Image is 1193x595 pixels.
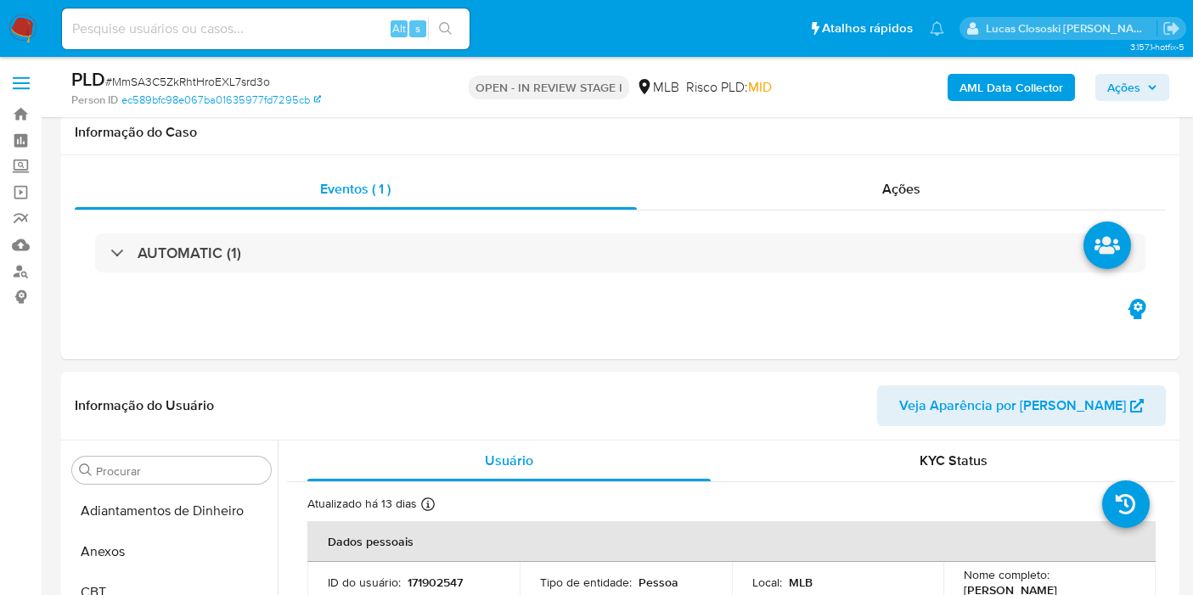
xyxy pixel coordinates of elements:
div: AUTOMATIC (1) [95,233,1145,272]
span: MID [748,77,772,97]
p: 171902547 [408,575,463,590]
input: Procurar [96,463,264,479]
span: s [415,20,420,36]
span: # MmSA3C5ZkRhtHroEXL7srd3o [105,73,270,90]
span: Atalhos rápidos [822,20,913,37]
th: Dados pessoais [307,521,1156,562]
p: MLB [789,575,813,590]
span: Alt [392,20,406,36]
b: PLD [71,65,105,93]
p: Tipo de entidade : [540,575,632,590]
span: Eventos ( 1 ) [320,179,391,199]
p: Atualizado há 13 dias [307,496,417,512]
div: MLB [636,78,679,97]
a: Notificações [930,21,944,36]
p: lucas.clososki@mercadolivre.com [986,20,1157,36]
p: Nome completo : [964,567,1050,582]
h1: Informação do Caso [75,124,1166,141]
p: Local : [752,575,782,590]
p: Pessoa [639,575,678,590]
button: Procurar [79,463,93,477]
h3: AUTOMATIC (1) [138,244,241,262]
h1: Informação do Usuário [75,397,214,414]
button: Anexos [65,531,278,572]
button: search-icon [428,17,463,41]
button: Veja Aparência por [PERSON_NAME] [877,385,1166,426]
button: Adiantamentos de Dinheiro [65,491,278,531]
span: Risco PLD: [686,78,772,97]
span: Ações [1107,74,1140,101]
span: Ações [882,179,920,199]
b: AML Data Collector [959,74,1063,101]
a: Sair [1162,20,1180,37]
p: ID do usuário : [328,575,401,590]
span: KYC Status [920,451,988,470]
a: ec589bfc98e067ba01635977fd7295cb [121,93,321,108]
span: Veja Aparência por [PERSON_NAME] [899,385,1126,426]
p: OPEN - IN REVIEW STAGE I [469,76,629,99]
span: Usuário [485,451,533,470]
button: Ações [1095,74,1169,101]
button: AML Data Collector [948,74,1075,101]
input: Pesquise usuários ou casos... [62,18,470,40]
b: Person ID [71,93,118,108]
